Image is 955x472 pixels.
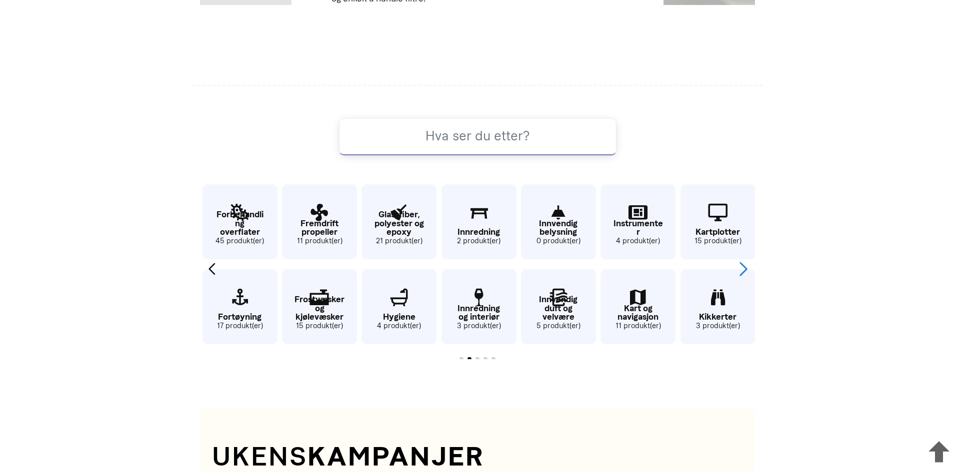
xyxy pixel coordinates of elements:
[361,210,436,236] p: Glassfiber, polyester og epoxy
[680,236,755,247] small: 15 produkt(er)
[483,357,487,361] span: Go to slide 4
[361,321,436,332] small: 4 produkt(er)
[600,219,675,236] p: Instrumenter
[339,118,616,155] input: Hva ser du etter?
[680,321,755,332] small: 3 produkt(er)
[202,313,277,321] p: Fortøyning
[598,264,675,347] div: 26 / 65
[600,269,675,344] a: Kart og navigasjon 11 produkt(er)
[202,269,277,344] a: Fortøyning 17 produkt(er)
[518,264,595,347] div: 24 / 65
[282,269,357,344] a: Frostvæsker og kjølevæsker 15 produkt(er)
[439,264,516,347] div: 22 / 65
[282,236,357,247] small: 11 produkt(er)
[521,236,596,247] small: 0 produkt(er)
[441,228,516,236] p: Innredning
[279,179,356,262] div: 17 / 65
[678,264,755,347] div: 28 / 65
[680,184,755,259] a: Kartplotter 15 produkt(er)
[678,179,755,262] div: 27 / 65
[202,210,277,236] p: Forbehandling overflater
[202,236,277,247] small: 45 produkt(er)
[439,179,516,262] div: 21 / 65
[282,219,357,236] p: Fremdrift propeller
[598,179,675,262] div: 25 / 65
[441,304,516,321] p: Innredning og interiør
[521,295,596,321] p: Innvendig duft og velvære
[361,184,436,259] a: Glassfiber, polyester og epoxy 21 produkt(er)
[441,184,516,259] a: Innredning 2 produkt(er)
[736,258,750,280] div: Next slide
[441,236,516,247] small: 2 produkt(er)
[600,184,675,259] a: Instrumenter 4 produkt(er)
[200,264,277,347] div: 16 / 65
[680,313,755,321] p: Kikkerter
[521,184,596,259] a: Innvendig belysning 0 produkt(er)
[361,236,436,247] small: 21 produkt(er)
[279,264,356,347] div: 18 / 65
[521,219,596,236] p: Innvendig belysning
[361,269,436,344] a: Hygiene 4 produkt(er)
[441,269,516,344] a: Innredning og interiør 3 produkt(er)
[282,184,357,259] a: Fremdrift propeller 11 produkt(er)
[282,321,357,332] small: 15 produkt(er)
[441,321,516,332] small: 3 produkt(er)
[459,357,463,361] span: Go to slide 1
[361,313,436,321] p: Hygiene
[600,236,675,247] small: 4 produkt(er)
[521,321,596,332] small: 5 produkt(er)
[475,357,479,361] span: Go to slide 3
[680,228,755,236] p: Kartplotter
[202,184,277,259] a: Forbehandling overflater 45 produkt(er)
[600,304,675,321] p: Kart og navigasjon
[282,295,357,321] p: Frostvæsker og kjølevæsker
[202,321,277,332] small: 17 produkt(er)
[680,269,755,344] a: Kikkerter 3 produkt(er)
[359,264,436,347] div: 20 / 65
[467,357,471,361] span: Go to slide 2
[200,179,277,262] div: 15 / 65
[491,357,495,361] span: Go to slide 5
[205,258,218,280] div: Previous slide
[521,269,596,344] a: Innvendig duft og velvære 5 produkt(er)
[359,179,436,262] div: 19 / 65
[518,179,595,262] div: 23 / 65
[600,321,675,332] small: 11 produkt(er)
